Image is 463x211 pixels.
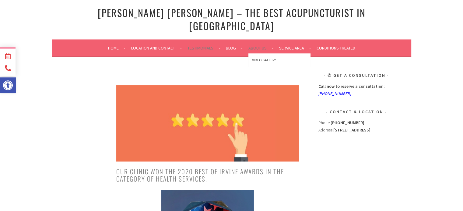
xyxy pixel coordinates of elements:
[188,44,220,52] a: Testimonials
[98,5,366,33] a: [PERSON_NAME] [PERSON_NAME] – The Best Acupuncturist In [GEOGRAPHIC_DATA]
[318,119,395,126] div: Phone:
[318,108,395,115] h3: Contact & Location
[318,91,351,96] a: [PHONE_NUMBER]
[248,53,310,67] a: Video Gallery
[116,85,299,162] img: product-reviews
[318,72,395,79] h3: ✆ Get A Consultation
[317,44,355,52] a: Conditions Treated
[333,127,370,133] strong: [STREET_ADDRESS]
[226,44,243,52] a: Blog
[318,119,395,209] div: Address:
[116,168,299,182] h2: Our clinic won the 2020 Best of Irvine Awards in the category of Health Services.
[318,83,385,89] strong: Call now to reserve a consultation:
[331,120,364,125] strong: [PHONE_NUMBER]
[248,44,273,52] a: About Us
[279,44,311,52] a: Service Area
[131,44,182,52] a: Location and Contact
[108,44,125,52] a: Home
